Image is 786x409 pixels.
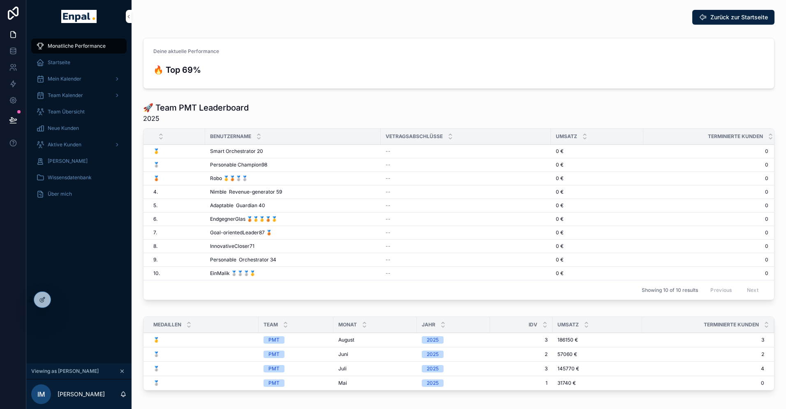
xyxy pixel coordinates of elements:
div: 2025 [427,351,439,358]
span: 0 € [556,162,564,168]
span: Juli [338,365,347,372]
a: Startseite [31,55,127,70]
a: 0 € [556,175,638,182]
a: 7. [153,229,200,236]
a: Neue Kunden [31,121,127,136]
div: PMT [268,379,280,387]
a: 0 [643,256,768,263]
span: 4. [153,189,158,195]
span: -- [386,243,391,250]
div: 2025 [427,379,439,387]
span: 0 € [556,270,564,277]
span: 2025 [143,113,249,123]
a: 5. [153,202,200,209]
a: 0 [643,243,768,250]
span: Team Kalender [48,92,83,99]
a: Personable Champion98 [210,162,376,168]
span: Mein Kalender [48,76,81,82]
a: EinMalik 🥈🥈🥈🥇 [210,270,376,277]
a: 0 € [556,162,638,168]
span: Benutzername [210,133,251,140]
span: Umsatz [557,321,579,328]
span: 0 [643,162,768,168]
span: Startseite [48,59,70,66]
img: App logo [61,10,96,23]
a: -- [386,175,546,182]
a: 0 € [556,256,638,263]
span: EndgegnerGlas 🥉🥇🥇🥉🥇 [210,216,277,222]
span: 9. [153,256,157,263]
span: Wissensdatenbank [48,174,92,181]
a: 0 [643,189,768,195]
span: -- [386,202,391,209]
span: Neue Kunden [48,125,79,132]
a: -- [386,189,546,195]
a: -- [386,256,546,263]
a: Mein Kalender [31,72,127,86]
span: -- [386,229,391,236]
span: 0 € [556,256,564,263]
span: Team Übersicht [48,109,85,115]
a: 0 [643,270,768,277]
span: 3 [642,337,764,343]
h3: 🔥 Top 69% [153,64,301,76]
span: Terminierte Kunden [708,133,763,140]
span: -- [386,162,391,168]
span: Personable Champion98 [210,162,267,168]
span: Deine aktuelle Performance [153,48,219,54]
span: 🥈 [153,351,160,358]
a: 0 [643,148,768,155]
a: Goal-orientedLeader87 🥉 [210,229,376,236]
span: 0 € [556,175,564,182]
a: Personable Orchestrator 34 [210,256,376,263]
a: Aktive Kunden [31,137,127,152]
a: 0 € [556,229,638,236]
a: Über mich [31,187,127,201]
span: Umsatz [556,133,577,140]
a: Team Übersicht [31,104,127,119]
span: 145770 € [557,365,579,372]
span: Monat [338,321,357,328]
span: Team [264,321,278,328]
span: 1 [495,380,548,386]
span: -- [386,216,391,222]
a: 0 € [556,216,638,222]
a: -- [386,216,546,222]
span: 57060 € [557,351,577,358]
span: 2 [642,351,764,358]
span: Nimble Revenue-generator 59 [210,189,282,195]
span: 4 [642,365,764,372]
a: Team Kalender [31,88,127,103]
a: -- [386,270,546,277]
span: 186150 € [557,337,578,343]
a: -- [386,229,546,236]
a: 0 [643,175,768,182]
span: 0 [643,229,768,236]
a: 🥇 [153,148,200,155]
span: 3 [495,337,548,343]
span: 31740 € [557,380,576,386]
span: 0 € [556,243,564,250]
span: 3 [495,365,548,372]
span: -- [386,256,391,263]
span: Robo 🥇🥉🥈🥈 [210,175,248,182]
div: PMT [268,351,280,358]
a: Monatliche Performance [31,39,127,53]
span: Jahr [422,321,435,328]
div: scrollable content [26,33,132,212]
a: Robo 🥇🥉🥈🥈 [210,175,376,182]
div: 2025 [427,336,439,344]
span: Vetragsabschlüsse [386,133,443,140]
span: 🥇 [153,148,160,155]
span: EinMalik 🥈🥈🥈🥇 [210,270,256,277]
span: 🥉 [153,175,160,182]
span: August [338,337,354,343]
span: Viewing as [PERSON_NAME] [31,368,99,374]
a: 9. [153,256,200,263]
a: -- [386,148,546,155]
a: 4. [153,189,200,195]
span: 5. [153,202,157,209]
